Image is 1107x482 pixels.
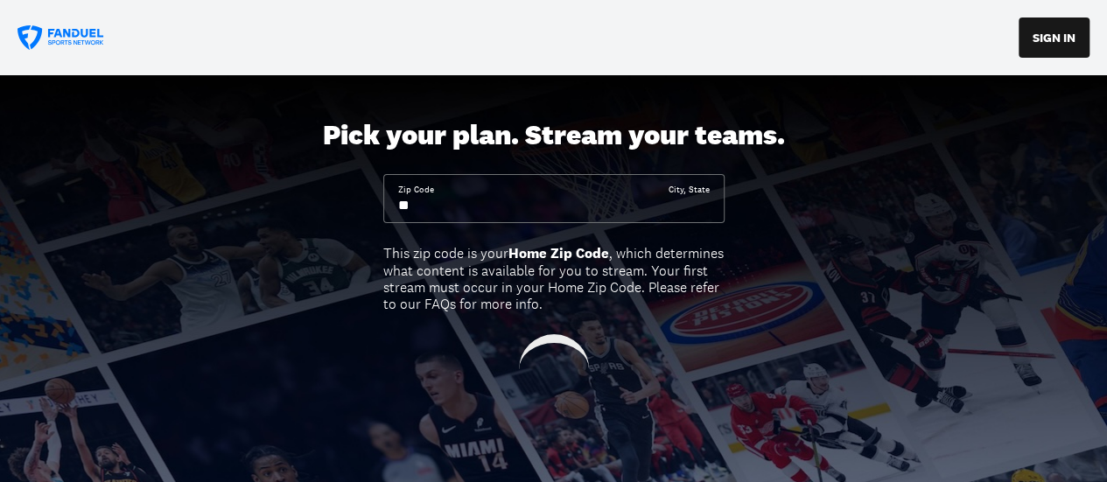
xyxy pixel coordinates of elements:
[383,245,725,312] div: This zip code is your , which determines what content is available for you to stream. Your first ...
[398,184,434,196] div: Zip Code
[508,244,609,262] b: Home Zip Code
[323,119,785,152] div: Pick your plan. Stream your teams.
[669,184,710,196] div: City, State
[1019,17,1089,58] button: SIGN IN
